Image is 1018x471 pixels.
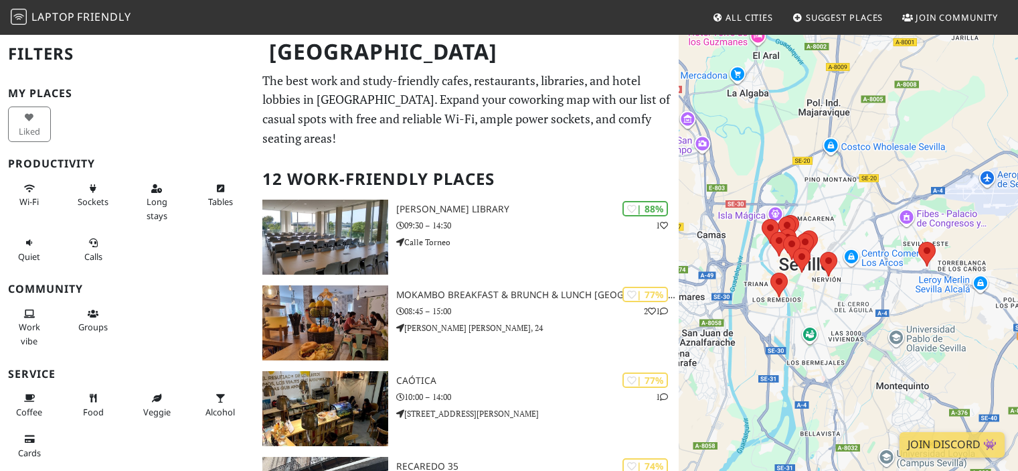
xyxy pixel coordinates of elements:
[83,406,104,418] span: Food
[897,5,1003,29] a: Join Community
[78,321,108,333] span: Group tables
[199,387,242,423] button: Alcohol
[8,232,51,267] button: Quiet
[143,406,171,418] span: Veggie
[787,5,889,29] a: Suggest Places
[72,178,114,213] button: Sockets
[726,11,773,23] span: All Cities
[8,387,51,423] button: Coffee
[72,387,114,423] button: Food
[806,11,883,23] span: Suggest Places
[254,371,679,446] a: Caótica | 77% 1 Caótica 10:00 – 14:00 [STREET_ADDRESS][PERSON_NAME]
[199,178,242,213] button: Tables
[135,178,178,226] button: Long stays
[31,9,75,24] span: Laptop
[205,406,235,418] span: Alcohol
[135,387,178,423] button: Veggie
[262,285,388,360] img: Mokambo Breakfast & Brunch & Lunch Sevilla
[16,406,42,418] span: Coffee
[396,322,679,334] p: [PERSON_NAME] [PERSON_NAME], 24
[8,87,246,100] h3: My Places
[18,251,40,263] span: Quiet
[622,373,668,388] div: | 77%
[396,236,679,249] p: Calle Torneo
[396,289,679,301] h3: Mokambo Breakfast & Brunch & Lunch [GEOGRAPHIC_DATA]
[262,200,388,275] img: Felipe González Márquez Library
[254,200,679,275] a: Felipe González Márquez Library | 88% 1 [PERSON_NAME] Library 09:30 – 14:30 Calle Torneo
[656,219,668,232] p: 1
[396,305,679,318] p: 08:45 – 15:00
[396,219,679,232] p: 09:30 – 14:30
[916,11,998,23] span: Join Community
[900,432,1005,458] a: Join Discord 👾
[77,9,131,24] span: Friendly
[11,9,27,25] img: LaptopFriendly
[254,285,679,360] a: Mokambo Breakfast & Brunch & Lunch Sevilla | 77% 21 Mokambo Breakfast & Brunch & Lunch [GEOGRAPHI...
[262,71,671,148] p: The best work and study-friendly cafes, restaurants, libraries, and hotel lobbies in [GEOGRAPHIC_...
[8,283,246,295] h3: Community
[396,391,679,403] p: 10:00 – 14:00
[78,196,108,208] span: Power sockets
[19,196,39,208] span: Stable Wi-Fi
[262,371,388,446] img: Caótica
[262,159,671,200] h2: 12 Work-Friendly Places
[18,447,41,459] span: Credit cards
[72,232,114,267] button: Calls
[8,428,51,464] button: Cards
[19,321,40,346] span: People working
[8,33,246,74] h2: Filters
[72,303,114,338] button: Groups
[396,407,679,420] p: [STREET_ADDRESS][PERSON_NAME]
[147,196,167,221] span: Long stays
[258,33,676,70] h1: [GEOGRAPHIC_DATA]
[8,303,51,352] button: Work vibe
[8,157,246,170] h3: Productivity
[656,391,668,403] p: 1
[644,305,668,318] p: 2 1
[11,6,131,29] a: LaptopFriendly LaptopFriendly
[707,5,778,29] a: All Cities
[622,201,668,216] div: | 88%
[84,251,102,263] span: Video/audio calls
[208,196,233,208] span: Work-friendly tables
[8,178,51,213] button: Wi-Fi
[622,287,668,302] div: | 77%
[8,368,246,381] h3: Service
[396,204,679,215] h3: [PERSON_NAME] Library
[396,375,679,387] h3: Caótica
